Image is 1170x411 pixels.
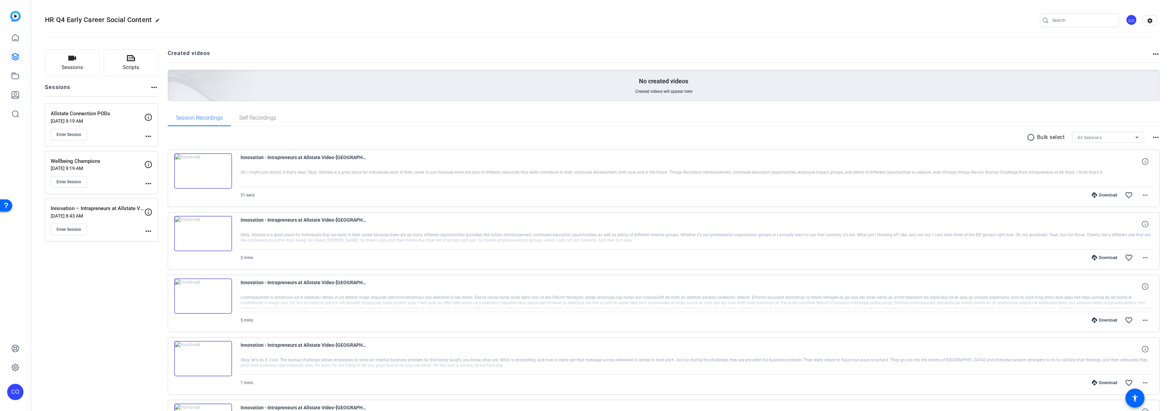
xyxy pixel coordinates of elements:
[1125,254,1133,262] mat-icon: favorite_border
[62,64,83,71] span: Sessions
[7,384,23,400] div: CO
[150,83,158,91] mat-icon: more_horiz
[10,11,21,21] img: blue-gradient.svg
[174,153,232,189] img: thumb-nail
[168,49,1152,63] h2: Created videos
[155,18,163,26] mat-icon: edit
[241,193,254,198] span: 51 secs
[1141,316,1149,324] mat-icon: more_horiz
[51,213,144,219] p: [DATE] 8:43 AM
[241,216,366,232] span: Innovation - Intrapreneurs at Allstate Video-[GEOGRAPHIC_DATA]-2025-09-08-13-32-36-547-1
[174,216,232,251] img: thumb-nail
[1152,50,1160,58] mat-icon: more_horiz
[51,110,144,118] p: Allstate Connection PODs
[45,49,100,76] button: Sessions
[174,278,232,314] img: thumb-nail
[1126,14,1138,26] ngx-avatar: Ciara Ocasio
[1088,192,1121,198] div: Download
[241,153,366,170] span: Innovation - Intrapreneurs at Allstate Video-[GEOGRAPHIC_DATA]-2025-09-08-13-34-41-280-1
[1125,316,1133,324] mat-icon: favorite_border
[56,132,81,137] span: Enter Session
[51,118,144,124] p: [DATE] 9:19 AM
[56,179,81,185] span: Enter Session
[241,380,253,385] span: 1 mins
[174,341,232,376] img: thumb-nail
[241,278,366,295] span: Innovation - Intrapreneurs at Allstate Video-[GEOGRAPHIC_DATA]-2025-09-08-13-25-46-467-1
[56,227,81,232] span: Enter Session
[1141,254,1149,262] mat-icon: more_horiz
[241,318,253,323] span: 5 mins
[1141,191,1149,199] mat-icon: more_horiz
[1077,135,1102,140] span: All Sessions
[639,77,688,85] p: No created videos
[1141,379,1149,387] mat-icon: more_horiz
[1152,133,1160,141] mat-icon: more_horiz
[51,157,144,165] p: Wellbeing Champions
[144,227,152,235] mat-icon: more_horiz
[123,64,139,71] span: Scripts
[51,176,87,188] button: Enter Session
[1037,133,1065,141] p: Bulk select
[239,115,276,121] span: Self Recordings
[1125,379,1133,387] mat-icon: favorite_border
[1088,318,1121,323] div: Download
[51,129,87,140] button: Enter Session
[144,179,152,188] mat-icon: more_horiz
[51,205,144,212] p: Innovation – Intrapreneurs at Allstate Video
[1052,16,1114,24] input: Search
[1131,394,1139,402] mat-icon: accessibility
[1088,255,1121,260] div: Download
[92,2,254,150] img: Creted videos background
[1027,133,1037,141] mat-icon: radio_button_unchecked
[45,16,152,24] span: HR Q4 Early Career Social Content
[51,166,144,171] p: [DATE] 9:19 AM
[1126,14,1137,25] div: CO
[1143,16,1157,26] mat-icon: settings
[45,83,70,96] h2: Sessions
[635,89,692,94] span: Created videos will appear here
[1088,380,1121,386] div: Download
[104,49,159,76] button: Scripts
[176,115,223,121] span: Session Recordings
[241,255,253,260] span: 2 mins
[51,224,87,235] button: Enter Session
[144,132,152,140] mat-icon: more_horiz
[241,341,366,357] span: Innovation - Intrapreneurs at Allstate Video-[GEOGRAPHIC_DATA]-2025-09-08-13-24-12-657-1
[1125,191,1133,199] mat-icon: favorite_border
